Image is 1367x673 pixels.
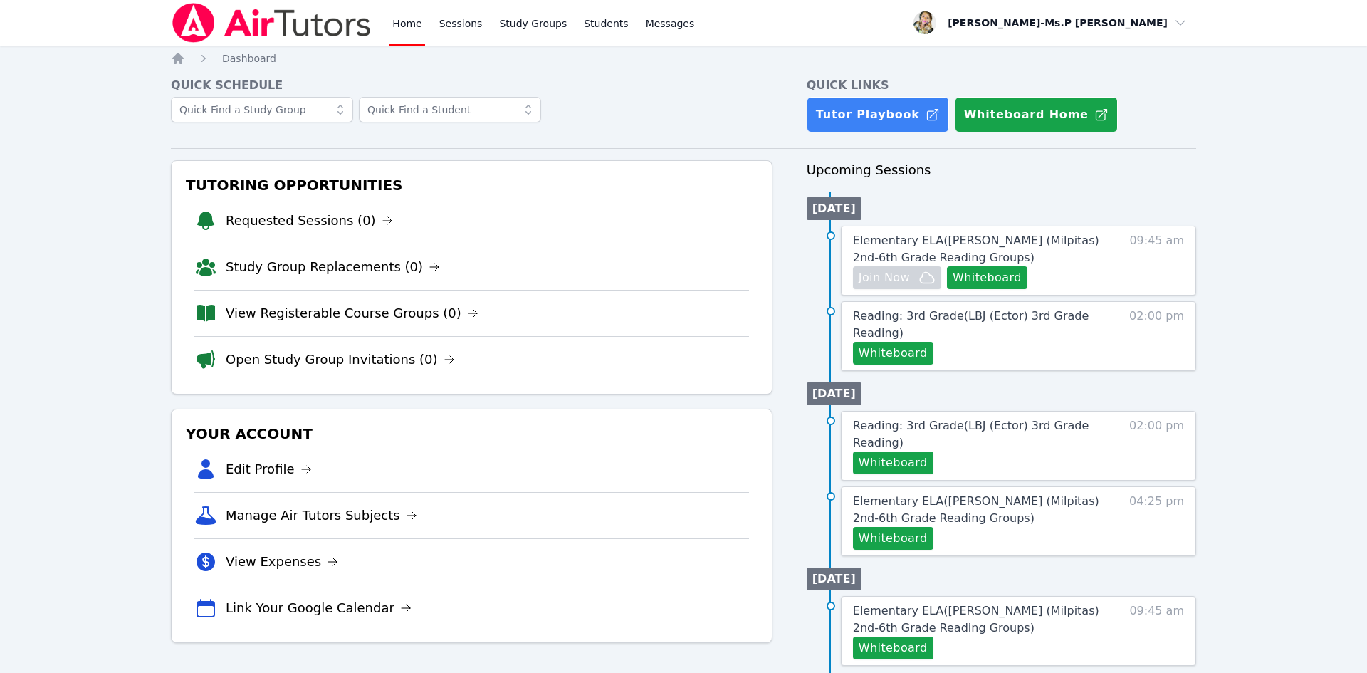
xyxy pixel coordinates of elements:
[171,77,772,94] h4: Quick Schedule
[226,552,338,572] a: View Expenses
[853,266,941,289] button: Join Now
[807,382,861,405] li: [DATE]
[171,3,372,43] img: Air Tutors
[853,234,1099,264] span: Elementary ELA ( [PERSON_NAME] (Milpitas) 2nd-6th Grade Reading Groups )
[171,97,353,122] input: Quick Find a Study Group
[853,308,1101,342] a: Reading: 3rd Grade(LBJ (Ector) 3rd Grade Reading)
[853,342,933,365] button: Whiteboard
[226,211,393,231] a: Requested Sessions (0)
[853,493,1101,527] a: Elementary ELA([PERSON_NAME] (Milpitas) 2nd-6th Grade Reading Groups)
[853,419,1089,449] span: Reading: 3rd Grade ( LBJ (Ector) 3rd Grade Reading )
[359,97,541,122] input: Quick Find a Student
[853,602,1101,637] a: Elementary ELA([PERSON_NAME] (Milpitas) 2nd-6th Grade Reading Groups)
[171,51,1196,66] nav: Breadcrumb
[853,637,933,659] button: Whiteboard
[947,266,1027,289] button: Whiteboard
[807,77,1196,94] h4: Quick Links
[859,269,910,286] span: Join Now
[226,257,440,277] a: Study Group Replacements (0)
[1129,602,1184,659] span: 09:45 am
[646,16,695,31] span: Messages
[183,421,760,447] h3: Your Account
[853,527,933,550] button: Whiteboard
[222,53,276,64] span: Dashboard
[226,506,417,526] a: Manage Air Tutors Subjects
[222,51,276,66] a: Dashboard
[853,452,933,474] button: Whiteboard
[1129,417,1184,474] span: 02:00 pm
[183,172,760,198] h3: Tutoring Opportunities
[807,568,861,590] li: [DATE]
[955,97,1118,132] button: Whiteboard Home
[853,604,1099,635] span: Elementary ELA ( [PERSON_NAME] (Milpitas) 2nd-6th Grade Reading Groups )
[1129,493,1184,550] span: 04:25 pm
[226,350,455,370] a: Open Study Group Invitations (0)
[226,459,312,479] a: Edit Profile
[226,303,478,323] a: View Registerable Course Groups (0)
[1129,232,1184,289] span: 09:45 am
[1129,308,1184,365] span: 02:00 pm
[807,197,861,220] li: [DATE]
[853,309,1089,340] span: Reading: 3rd Grade ( LBJ (Ector) 3rd Grade Reading )
[853,494,1099,525] span: Elementary ELA ( [PERSON_NAME] (Milpitas) 2nd-6th Grade Reading Groups )
[853,417,1101,452] a: Reading: 3rd Grade(LBJ (Ector) 3rd Grade Reading)
[807,97,949,132] a: Tutor Playbook
[807,160,1196,180] h3: Upcoming Sessions
[226,598,412,618] a: Link Your Google Calendar
[853,232,1101,266] a: Elementary ELA([PERSON_NAME] (Milpitas) 2nd-6th Grade Reading Groups)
